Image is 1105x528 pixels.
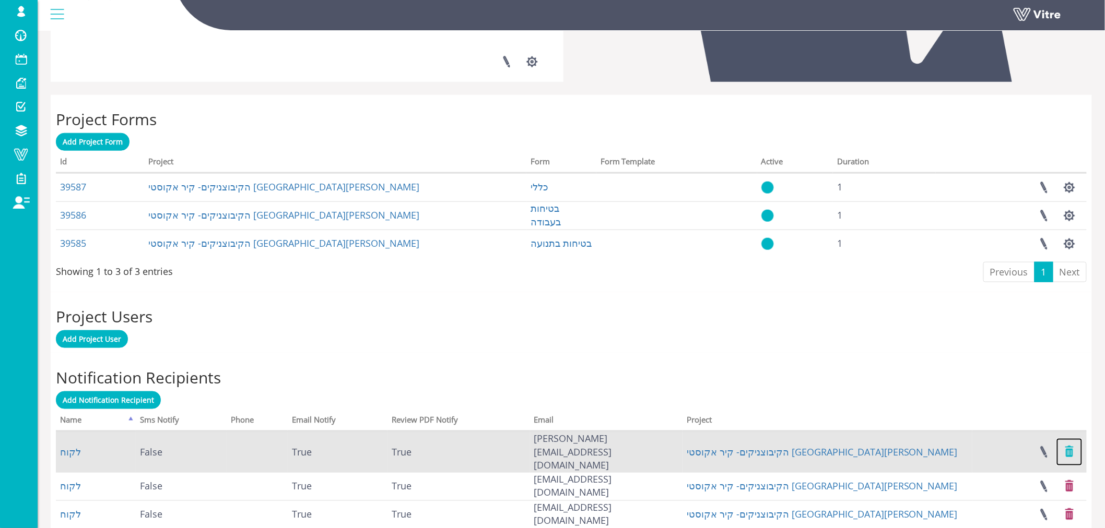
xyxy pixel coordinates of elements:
h2: Project Forms [56,111,1087,128]
a: הקיבוצניקים- קיר אקוסטי [GEOGRAPHIC_DATA][PERSON_NAME] [149,209,420,221]
td: False [136,431,227,472]
a: הקיבוצניקים- קיר אקוסטי [GEOGRAPHIC_DATA][PERSON_NAME] [149,181,420,193]
td: 1 [833,230,935,258]
img: yes [761,209,774,222]
td: [PERSON_NAME][EMAIL_ADDRESS][DOMAIN_NAME] [530,431,683,472]
td: [EMAIL_ADDRESS][DOMAIN_NAME] [530,472,683,500]
div: Showing 1 to 3 of 3 entries [56,261,173,279]
th: Duration [833,153,935,173]
a: הקיבוצניקים- קיר אקוסטי [GEOGRAPHIC_DATA][PERSON_NAME] [687,446,958,458]
td: False [136,472,227,500]
img: yes [761,237,774,250]
th: Sms Notify [136,412,227,431]
th: Email Notify [288,412,387,431]
th: Email [530,412,683,431]
a: 39586 [60,209,86,221]
th: Form Template [596,153,757,173]
a: 1 [1035,262,1053,283]
a: 39587 [60,181,86,193]
a: הקיבוצניקים- קיר אקוסטי [GEOGRAPHIC_DATA][PERSON_NAME] [149,237,420,249]
h2: Project Users [56,308,1087,325]
img: yes [761,181,774,194]
th: Review PDF Notify [387,412,530,431]
td: 1 [833,173,935,201]
span: Add Project User [63,334,121,344]
td: True [387,472,530,500]
a: הקיבוצניקים- קיר אקוסטי [GEOGRAPHIC_DATA][PERSON_NAME] [687,480,958,493]
th: Project [683,412,972,431]
a: לקוח [60,508,81,521]
th: Project [145,153,527,173]
a: בטיחות בעבודה [531,202,561,228]
a: Add Project User [56,330,128,348]
td: True [387,431,530,472]
a: בטיחות בתנועה [531,237,592,249]
td: True [288,472,387,500]
th: Name: activate to sort column descending [56,412,136,431]
th: Active [757,153,833,173]
a: לקוח [60,480,81,493]
th: Phone [227,412,288,431]
a: Next [1053,262,1087,283]
a: Add Notification Recipient [56,391,161,409]
a: Add Project Form [56,133,130,151]
span: Add Notification Recipient [63,395,154,405]
span: Add Project Form [63,137,123,147]
td: 1 [833,201,935,230]
a: כללי [531,181,548,193]
h2: Notification Recipients [56,369,1087,386]
a: 39585 [60,237,86,249]
th: Form [526,153,596,173]
a: Previous [983,262,1035,283]
td: True [288,431,387,472]
a: לקוח [60,446,81,458]
a: הקיבוצניקים- קיר אקוסטי [GEOGRAPHIC_DATA][PERSON_NAME] [687,508,958,521]
th: Id [56,153,145,173]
